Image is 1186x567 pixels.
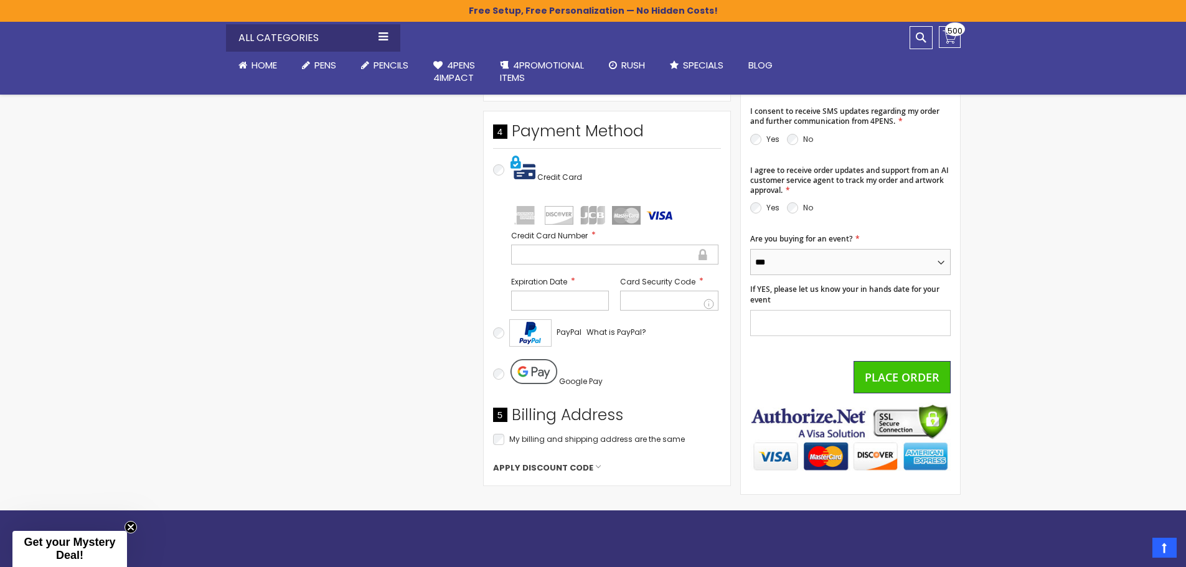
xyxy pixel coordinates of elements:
div: Payment Method [493,121,721,148]
img: visa [646,206,674,225]
div: All Categories [226,24,400,52]
a: Home [226,52,289,79]
label: Card Security Code [620,276,718,288]
img: jcb [578,206,607,225]
img: Pay with Google Pay [511,359,557,384]
img: amex [511,206,540,225]
a: What is PayPal? [586,325,646,340]
a: Top [1152,538,1177,558]
span: Place Order [865,370,939,385]
div: Billing Address [493,405,721,432]
span: Google Pay [559,376,603,387]
div: Get your Mystery Deal!Close teaser [12,531,127,567]
a: Blog [736,52,785,79]
span: Pencils [374,59,408,72]
span: I consent to receive SMS updates regarding my order and further communication from 4PENS. [750,106,939,126]
img: discover [545,206,573,225]
a: 4PROMOTIONALITEMS [487,52,596,92]
a: Pencils [349,52,421,79]
span: 4PROMOTIONAL ITEMS [500,59,584,84]
span: 500 [948,25,962,37]
a: 500 [939,26,961,48]
a: 4Pens4impact [421,52,487,92]
span: What is PayPal? [586,327,646,337]
button: Place Order [854,361,951,393]
span: Pens [314,59,336,72]
a: Pens [289,52,349,79]
img: Acceptance Mark [509,319,552,347]
label: Expiration Date [511,276,609,288]
span: Specials [683,59,723,72]
span: Home [252,59,277,72]
a: Specials [657,52,736,79]
span: Rush [621,59,645,72]
span: Apply Discount Code [493,462,593,474]
img: Pay with credit card [511,155,535,180]
span: Credit Card [537,172,582,182]
div: Secure transaction [697,247,708,262]
label: No [803,202,813,213]
span: 4Pens 4impact [433,59,475,84]
span: Blog [748,59,773,72]
label: Yes [766,202,779,213]
label: Yes [766,134,779,144]
span: PayPal [557,327,581,337]
img: mastercard [612,206,641,225]
span: Get your Mystery Deal! [24,536,115,561]
span: Are you buying for an event? [750,233,852,244]
button: Close teaser [125,521,137,533]
span: If YES, please let us know your in hands date for your event [750,284,939,304]
span: I agree to receive order updates and support from an AI customer service agent to track my order ... [750,165,949,195]
label: No [803,134,813,144]
label: Credit Card Number [511,230,718,241]
a: Rush [596,52,657,79]
span: My billing and shipping address are the same [509,434,685,444]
